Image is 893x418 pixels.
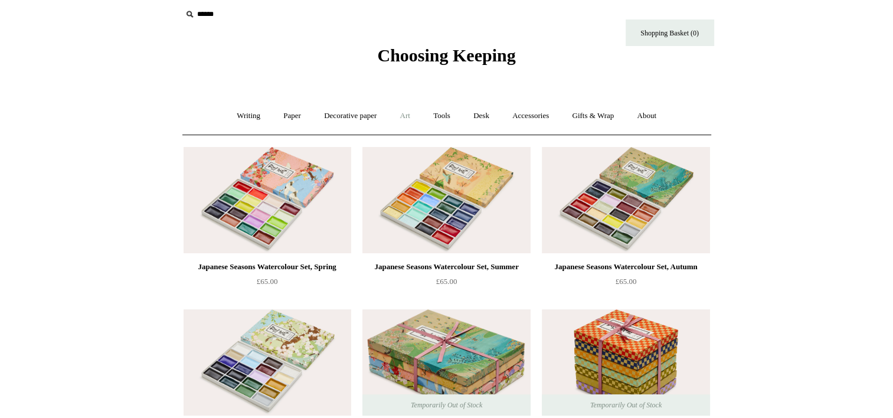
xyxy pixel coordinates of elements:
img: Japanese Watercolour Set, 4 Seasons [362,309,530,416]
a: Choosing Keeping [377,55,515,63]
img: Japanese Seasons Watercolour Set, Winter [184,309,351,416]
a: Japanese Watercolour Set, 4 Seasons Japanese Watercolour Set, 4 Seasons Temporarily Out of Stock [362,309,530,416]
span: £65.00 [436,277,457,286]
a: Japanese Seasons Watercolour Set, Spring £65.00 [184,260,351,308]
img: Japanese Seasons Watercolour Set, Summer [362,147,530,253]
a: Japanese Seasons Watercolour Set, Summer Japanese Seasons Watercolour Set, Summer [362,147,530,253]
img: Choosing Keeping Retro Watercolour Set, Decades Collection [542,309,709,416]
a: Choosing Keeping Retro Watercolour Set, Decades Collection Choosing Keeping Retro Watercolour Set... [542,309,709,416]
span: £65.00 [616,277,637,286]
span: £65.00 [257,277,278,286]
span: Temporarily Out of Stock [399,394,494,416]
a: Japanese Seasons Watercolour Set, Winter Japanese Seasons Watercolour Set, Winter [184,309,351,416]
img: Japanese Seasons Watercolour Set, Spring [184,147,351,253]
a: Japanese Seasons Watercolour Set, Spring Japanese Seasons Watercolour Set, Spring [184,147,351,253]
a: Tools [423,100,461,132]
a: Japanese Seasons Watercolour Set, Autumn £65.00 [542,260,709,308]
a: Japanese Seasons Watercolour Set, Summer £65.00 [362,260,530,308]
span: Temporarily Out of Stock [578,394,673,416]
div: Japanese Seasons Watercolour Set, Autumn [545,260,706,274]
img: Japanese Seasons Watercolour Set, Autumn [542,147,709,253]
div: Japanese Seasons Watercolour Set, Spring [187,260,348,274]
a: Writing [226,100,271,132]
a: Shopping Basket (0) [626,19,714,46]
a: Desk [463,100,500,132]
a: Accessories [502,100,560,132]
a: Decorative paper [313,100,387,132]
span: Choosing Keeping [377,45,515,65]
div: Japanese Seasons Watercolour Set, Summer [365,260,527,274]
a: Art [390,100,421,132]
a: About [626,100,667,132]
a: Paper [273,100,312,132]
a: Japanese Seasons Watercolour Set, Autumn Japanese Seasons Watercolour Set, Autumn [542,147,709,253]
a: Gifts & Wrap [561,100,624,132]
